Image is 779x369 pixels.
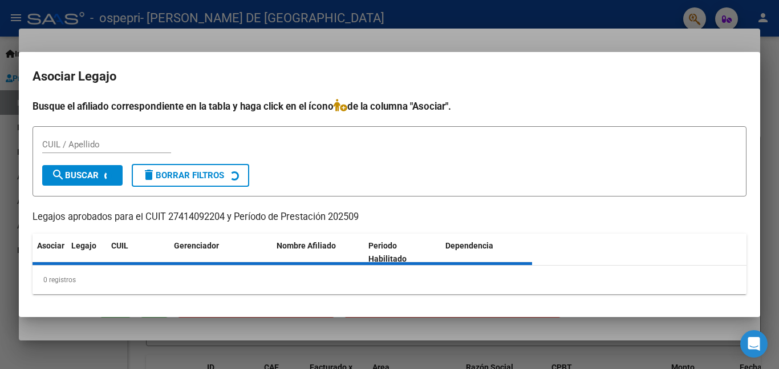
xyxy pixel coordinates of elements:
datatable-header-cell: Periodo Habilitado [364,234,441,271]
h4: Busque el afiliado correspondiente en la tabla y haga click en el ícono de la columna "Asociar". [33,99,746,114]
span: Asociar [37,241,64,250]
datatable-header-cell: Gerenciador [169,234,272,271]
span: Legajo [71,241,96,250]
span: Dependencia [445,241,493,250]
div: Open Intercom Messenger [740,330,768,358]
datatable-header-cell: Nombre Afiliado [272,234,364,271]
span: Periodo Habilitado [368,241,407,263]
mat-icon: delete [142,168,156,182]
span: CUIL [111,241,128,250]
datatable-header-cell: Dependencia [441,234,533,271]
button: Buscar [42,165,123,186]
h2: Asociar Legajo [33,66,746,87]
mat-icon: search [51,168,65,182]
span: Nombre Afiliado [277,241,336,250]
span: Buscar [51,170,99,181]
button: Borrar Filtros [132,164,249,187]
datatable-header-cell: Legajo [67,234,107,271]
datatable-header-cell: CUIL [107,234,169,271]
datatable-header-cell: Asociar [33,234,67,271]
span: Gerenciador [174,241,219,250]
div: 0 registros [33,266,746,294]
span: Borrar Filtros [142,170,224,181]
p: Legajos aprobados para el CUIT 27414092204 y Período de Prestación 202509 [33,210,746,224]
